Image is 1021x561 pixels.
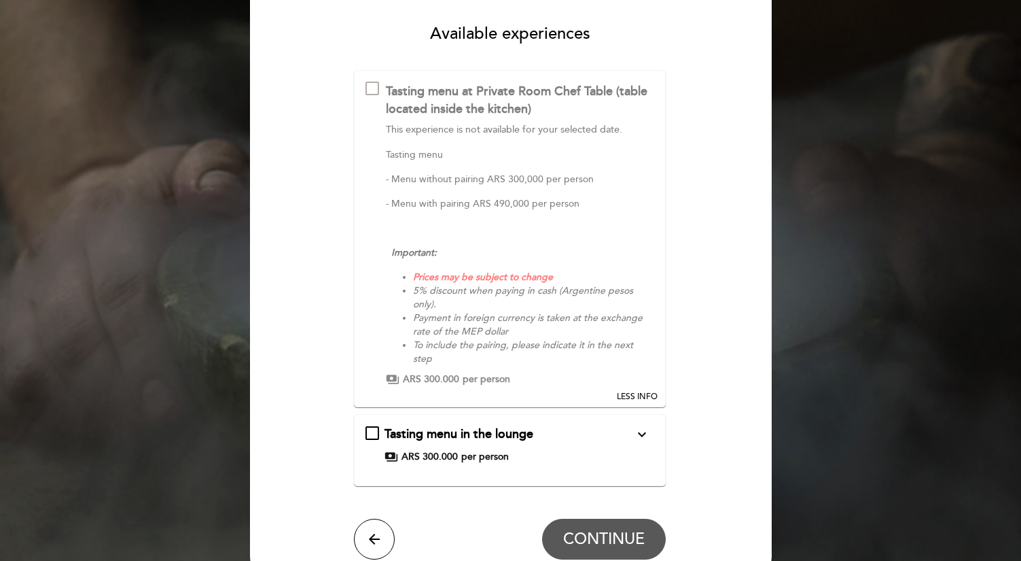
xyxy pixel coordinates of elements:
span: CONTINUE [563,530,645,549]
em: To include the pairing, please indicate it in the next step [413,339,633,364]
p: - Menu with pairing ARS 490,000 per person [386,197,653,211]
p: Tasting menu [386,148,653,162]
button: CONTINUE [542,519,666,560]
div: This experience is not available for your selected date. [386,123,653,137]
span: payments [384,450,398,464]
button: arrow_back [354,519,395,560]
span: payments [386,373,399,386]
em: Important: [391,247,437,258]
span: per person [463,373,510,386]
i: expand_more [634,426,650,443]
em: Prices may be subject to change [413,271,553,283]
p: - Menu without pairing ARS 300,000 per person [386,173,653,186]
i: arrow_back [366,531,382,547]
span: ARS 300.000 [403,373,459,386]
button: expand_more [630,426,654,443]
span: ARS 300.000 [401,450,458,464]
span: per person [461,450,509,464]
span: Available experiences [430,24,590,44]
md-checkbox: Tasting menu in the lounge expand_more Tasting menu- Menu without pairing ARS 300,000 per person-... [365,426,654,464]
em: Payment in foreign currency is taken at the exchange rate of the MEP dollar [413,312,643,337]
button: LESS INFO [613,71,662,403]
div: Tasting menu at Private Room Chef Table (table located inside the kitchen) [386,83,653,118]
span: Tasting menu in the lounge [384,426,533,441]
span: LESS INFO [617,391,658,403]
em: 5% discount when paying in cash (Argentine pesos only). [413,285,633,310]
